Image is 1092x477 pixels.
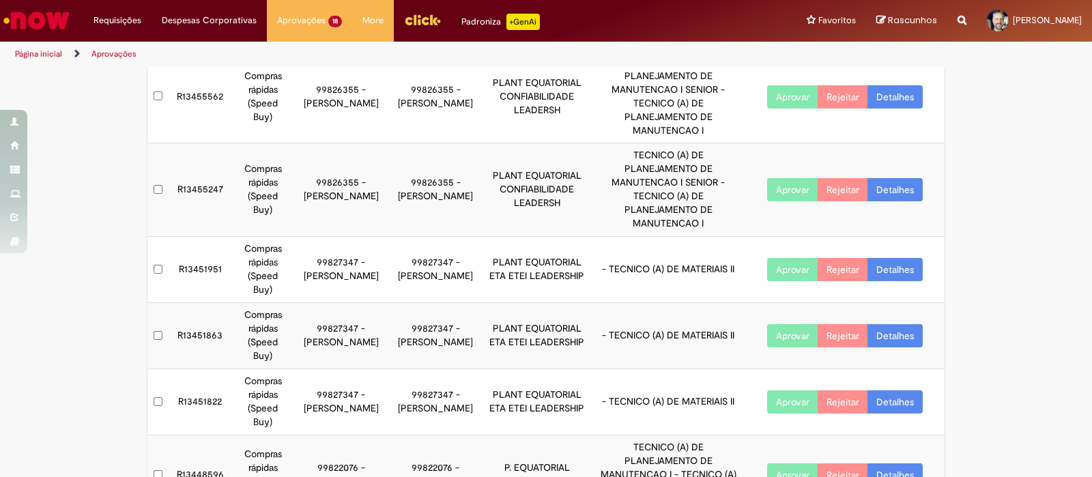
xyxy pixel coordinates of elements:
td: PLANT EQUATORIAL CONFIABILIDADE LEADERSH [483,143,591,237]
span: Requisições [94,14,141,27]
td: R13451822 [169,369,231,435]
button: Aprovar [767,85,818,109]
a: Detalhes [867,178,923,201]
div: Padroniza [461,14,540,30]
td: 99827347 - [PERSON_NAME] [388,237,483,303]
td: - TECNICO (A) DE MATERIAIS II [591,237,745,303]
td: 99827347 - [PERSON_NAME] [294,303,388,369]
td: Compras rápidas (Speed Buy) [232,237,294,303]
td: 99827347 - [PERSON_NAME] [388,303,483,369]
button: Aprovar [767,258,818,281]
td: Compras rápidas (Speed Buy) [232,369,294,435]
a: Detalhes [867,258,923,281]
span: [PERSON_NAME] [1013,14,1082,26]
button: Aprovar [767,324,818,347]
a: Aprovações [91,48,136,59]
button: Rejeitar [818,85,868,109]
td: R13451863 [169,303,231,369]
td: 99826355 - [PERSON_NAME] [388,143,483,237]
td: R13455562 [169,50,231,143]
button: Aprovar [767,390,818,414]
button: Rejeitar [818,324,868,347]
button: Rejeitar [818,390,868,414]
td: Compras rápidas (Speed Buy) [232,303,294,369]
img: ServiceNow [1,7,72,34]
td: R13451951 [169,237,231,303]
td: 99827347 - [PERSON_NAME] [294,369,388,435]
td: - TECNICO (A) DE MATERIAIS II [591,369,745,435]
td: Compras rápidas (Speed Buy) [232,143,294,237]
p: +GenAi [506,14,540,30]
td: PLANT EQUATORIAL ETA ETEI LEADERSHIP [483,237,591,303]
a: Detalhes [867,390,923,414]
span: More [362,14,384,27]
button: Rejeitar [818,178,868,201]
td: TECNICO (A) DE PLANEJAMENTO DE MANUTENCAO I SENIOR - TECNICO (A) DE PLANEJAMENTO DE MANUTENCAO I [591,50,745,143]
td: TECNICO (A) DE PLANEJAMENTO DE MANUTENCAO I SENIOR - TECNICO (A) DE PLANEJAMENTO DE MANUTENCAO I [591,143,745,237]
button: Aprovar [767,178,818,201]
span: 18 [328,16,342,27]
a: Detalhes [867,324,923,347]
td: 99826355 - [PERSON_NAME] [294,143,388,237]
td: PLANT EQUATORIAL ETA ETEI LEADERSHIP [483,303,591,369]
span: Despesas Corporativas [162,14,257,27]
td: 99827347 - [PERSON_NAME] [294,237,388,303]
span: Favoritos [818,14,856,27]
button: Rejeitar [818,258,868,281]
td: Compras rápidas (Speed Buy) [232,50,294,143]
td: PLANT EQUATORIAL ETA ETEI LEADERSHIP [483,369,591,435]
td: R13455247 [169,143,231,237]
td: 99826355 - [PERSON_NAME] [388,50,483,143]
td: 99827347 - [PERSON_NAME] [388,369,483,435]
td: 99826355 - [PERSON_NAME] [294,50,388,143]
a: Detalhes [867,85,923,109]
img: click_logo_yellow_360x200.png [404,10,441,30]
span: Aprovações [277,14,326,27]
ul: Trilhas de página [10,42,718,67]
td: - TECNICO (A) DE MATERIAIS II [591,303,745,369]
span: Rascunhos [888,14,937,27]
a: Página inicial [15,48,62,59]
td: PLANT EQUATORIAL CONFIABILIDADE LEADERSH [483,50,591,143]
a: Rascunhos [876,14,937,27]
